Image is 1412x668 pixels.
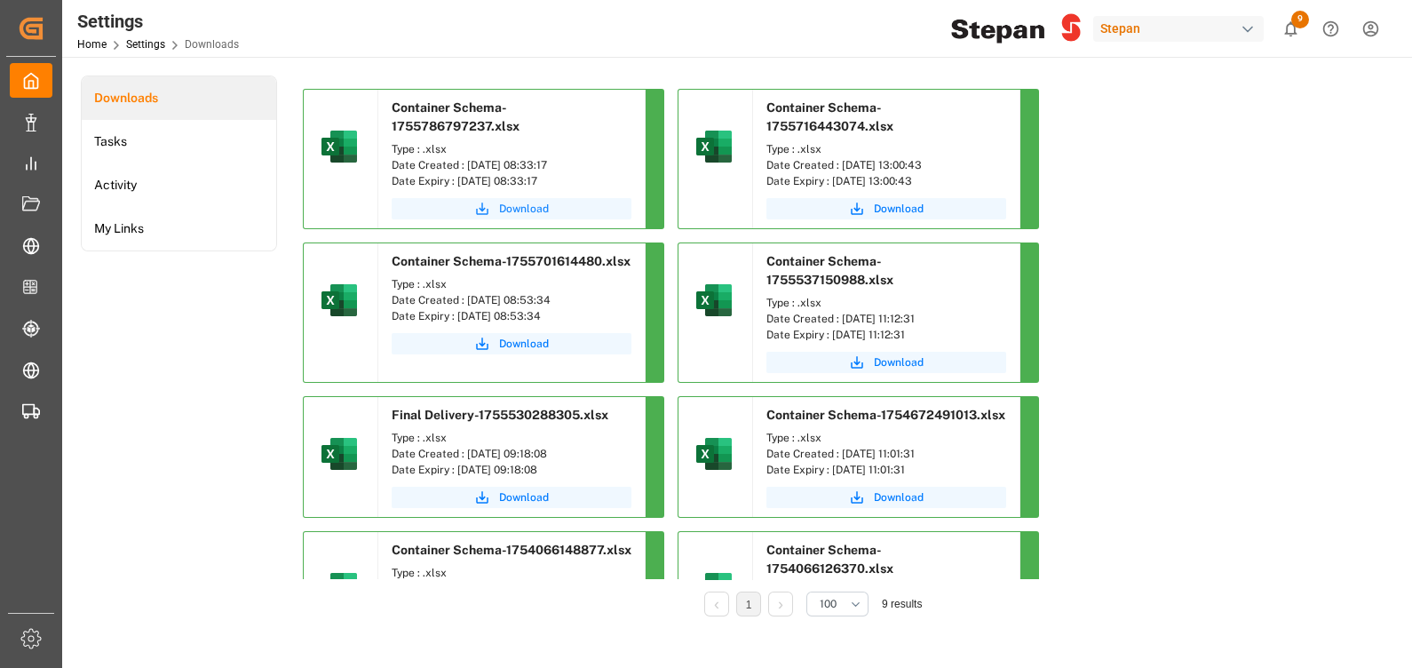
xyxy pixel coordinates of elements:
[766,173,1006,189] div: Date Expiry : [DATE] 13:00:43
[392,173,631,189] div: Date Expiry : [DATE] 08:33:17
[318,279,361,322] img: microsoft-excel-2019--v1.png
[82,163,276,207] a: Activity
[874,489,924,505] span: Download
[766,327,1006,343] div: Date Expiry : [DATE] 11:12:31
[82,76,276,120] a: Downloads
[318,568,361,610] img: microsoft-excel-2019--v1.png
[77,8,239,35] div: Settings
[392,408,608,422] span: Final Delivery-1755530288305.xlsx
[766,254,893,287] span: Container Schema-1755537150988.xlsx
[951,13,1081,44] img: Stepan_Company_logo.svg.png_1713531530.png
[392,254,631,268] span: Container Schema-1755701614480.xlsx
[392,446,631,462] div: Date Created : [DATE] 09:18:08
[874,354,924,370] span: Download
[766,141,1006,157] div: Type : .xlsx
[1093,12,1271,45] button: Stepan
[82,120,276,163] a: Tasks
[874,201,924,217] span: Download
[392,308,631,324] div: Date Expiry : [DATE] 08:53:34
[768,592,793,616] li: Next Page
[766,157,1006,173] div: Date Created : [DATE] 13:00:43
[693,125,735,168] img: microsoft-excel-2019--v1.png
[318,125,361,168] img: microsoft-excel-2019--v1.png
[882,598,922,610] span: 9 results
[392,462,631,478] div: Date Expiry : [DATE] 09:18:08
[693,568,735,610] img: microsoft-excel-2019--v1.png
[392,333,631,354] button: Download
[392,430,631,446] div: Type : .xlsx
[392,292,631,308] div: Date Created : [DATE] 08:53:34
[499,336,549,352] span: Download
[1291,11,1309,28] span: 9
[766,462,1006,478] div: Date Expiry : [DATE] 11:01:31
[392,565,631,581] div: Type : .xlsx
[499,201,549,217] span: Download
[766,446,1006,462] div: Date Created : [DATE] 11:01:31
[392,543,631,557] span: Container Schema-1754066148877.xlsx
[1093,16,1264,42] div: Stepan
[77,38,107,51] a: Home
[766,295,1006,311] div: Type : .xlsx
[126,38,165,51] a: Settings
[693,433,735,475] img: microsoft-excel-2019--v1.png
[392,276,631,292] div: Type : .xlsx
[82,207,276,250] a: My Links
[746,599,752,611] a: 1
[392,487,631,508] button: Download
[1271,9,1311,49] button: show 9 new notifications
[392,157,631,173] div: Date Created : [DATE] 08:33:17
[766,311,1006,327] div: Date Created : [DATE] 11:12:31
[766,352,1006,373] button: Download
[766,408,1005,422] span: Container Schema-1754672491013.xlsx
[820,596,837,612] span: 100
[736,592,761,616] li: 1
[766,198,1006,219] button: Download
[693,279,735,322] img: microsoft-excel-2019--v1.png
[318,433,361,475] img: microsoft-excel-2019--v1.png
[766,487,1006,508] button: Download
[392,198,631,219] button: Download
[766,430,1006,446] div: Type : .xlsx
[806,592,869,616] button: open menu
[766,543,893,576] span: Container Schema-1754066126370.xlsx
[1311,9,1351,49] button: Help Center
[499,489,549,505] span: Download
[704,592,729,616] li: Previous Page
[392,100,520,133] span: Container Schema-1755786797237.xlsx
[392,141,631,157] div: Type : .xlsx
[766,100,893,133] span: Container Schema-1755716443074.xlsx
